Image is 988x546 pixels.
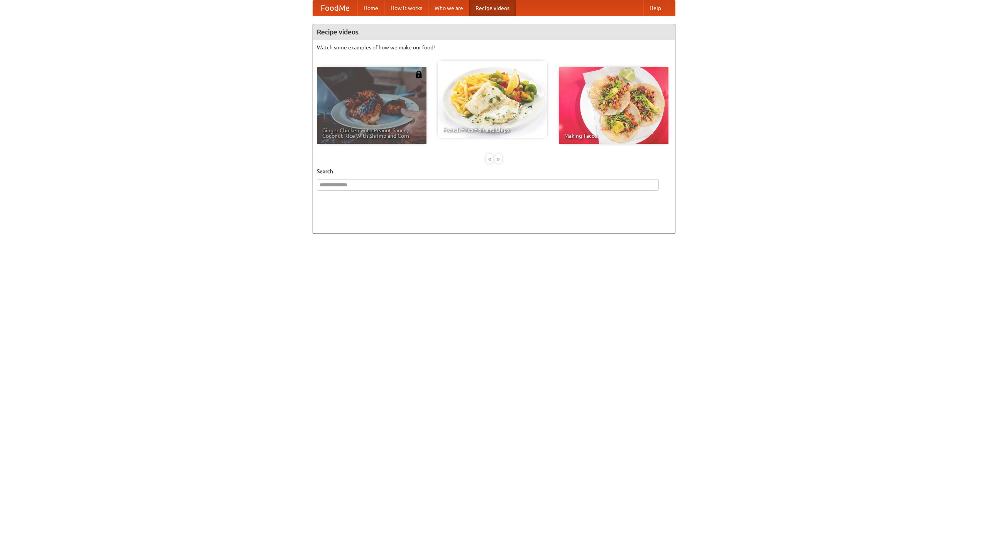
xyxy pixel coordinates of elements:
a: Recipe videos [469,0,516,16]
p: Watch some examples of how we make our food! [317,44,671,51]
h5: Search [317,167,671,175]
a: Who we are [428,0,469,16]
img: 483408.png [415,71,423,78]
span: French Fries Fish and Chips [443,127,542,132]
a: French Fries Fish and Chips [438,61,547,138]
a: FoodMe [313,0,357,16]
a: Making Tacos [559,67,668,144]
a: How it works [384,0,428,16]
div: « [486,154,493,164]
a: Home [357,0,384,16]
div: » [495,154,502,164]
span: Making Tacos [564,133,663,139]
a: Help [643,0,667,16]
h4: Recipe videos [313,24,675,40]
